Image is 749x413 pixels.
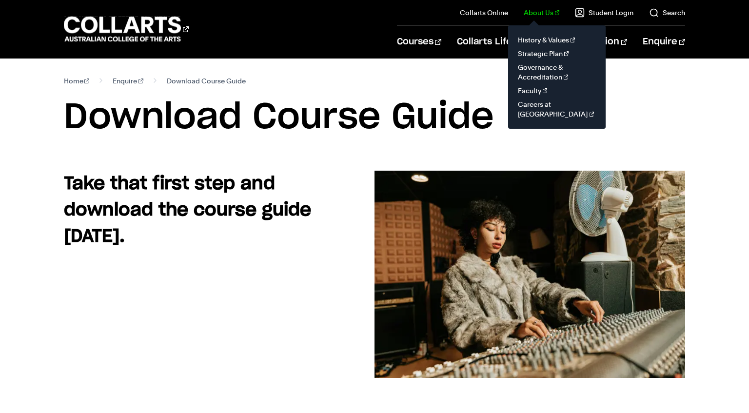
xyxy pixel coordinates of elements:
a: Enquire [113,74,143,88]
div: Go to homepage [64,15,189,43]
a: About Us [524,8,560,18]
a: Careers at [GEOGRAPHIC_DATA] [516,98,598,121]
h1: Download Course Guide [64,96,686,139]
a: Enquire [643,26,685,58]
a: Collarts Online [460,8,508,18]
a: Strategic Plan [516,47,598,60]
a: Search [649,8,685,18]
span: Download Course Guide [167,74,246,88]
a: Student Login [575,8,633,18]
a: History & Values [516,33,598,47]
a: Faculty [516,84,598,98]
a: Home [64,74,90,88]
a: Governance & Accreditation [516,60,598,84]
a: Courses [397,26,441,58]
strong: Take that first step and download the course guide [DATE]. [64,175,311,245]
a: Collarts Life [457,26,520,58]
